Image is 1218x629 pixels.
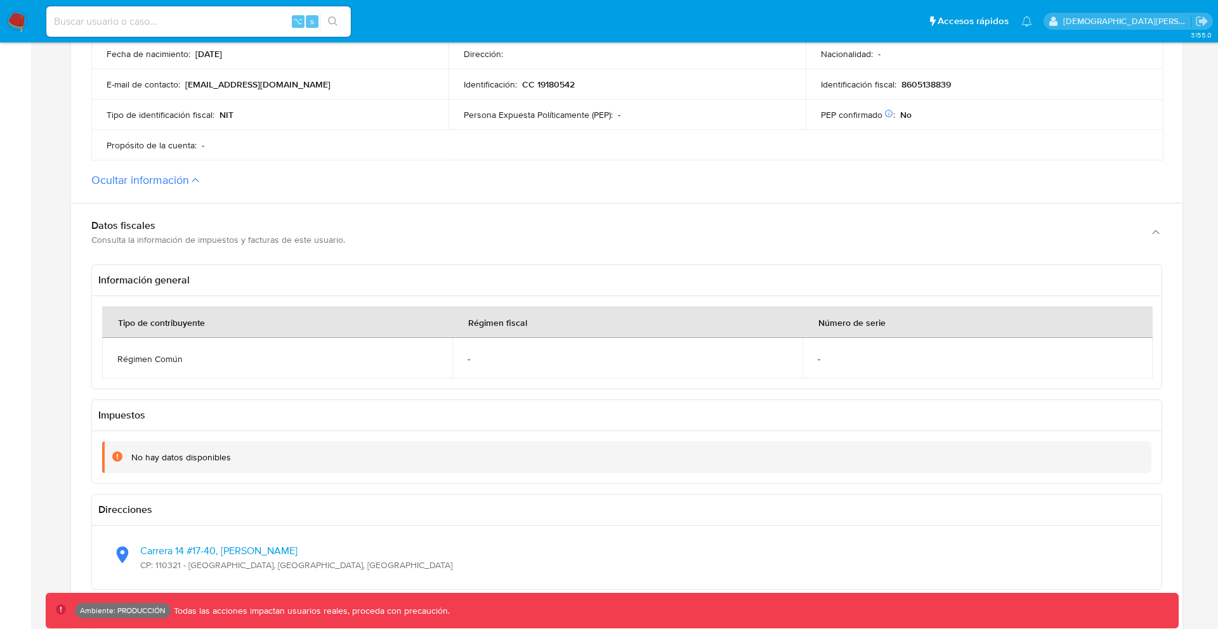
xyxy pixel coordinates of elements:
span: Accesos rápidos [938,15,1009,28]
span: 3.155.0 [1191,30,1212,40]
p: jesus.vallezarante@mercadolibre.com.co [1063,15,1191,27]
p: Ambiente: PRODUCCIÓN [80,608,166,613]
button: search-icon [320,13,346,30]
a: Salir [1195,15,1208,28]
p: Todas las acciones impactan usuarios reales, proceda con precaución. [171,605,450,617]
a: Notificaciones [1021,16,1032,27]
span: s [310,15,314,27]
span: ⌥ [293,15,303,27]
input: Buscar usuario o caso... [46,13,351,30]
